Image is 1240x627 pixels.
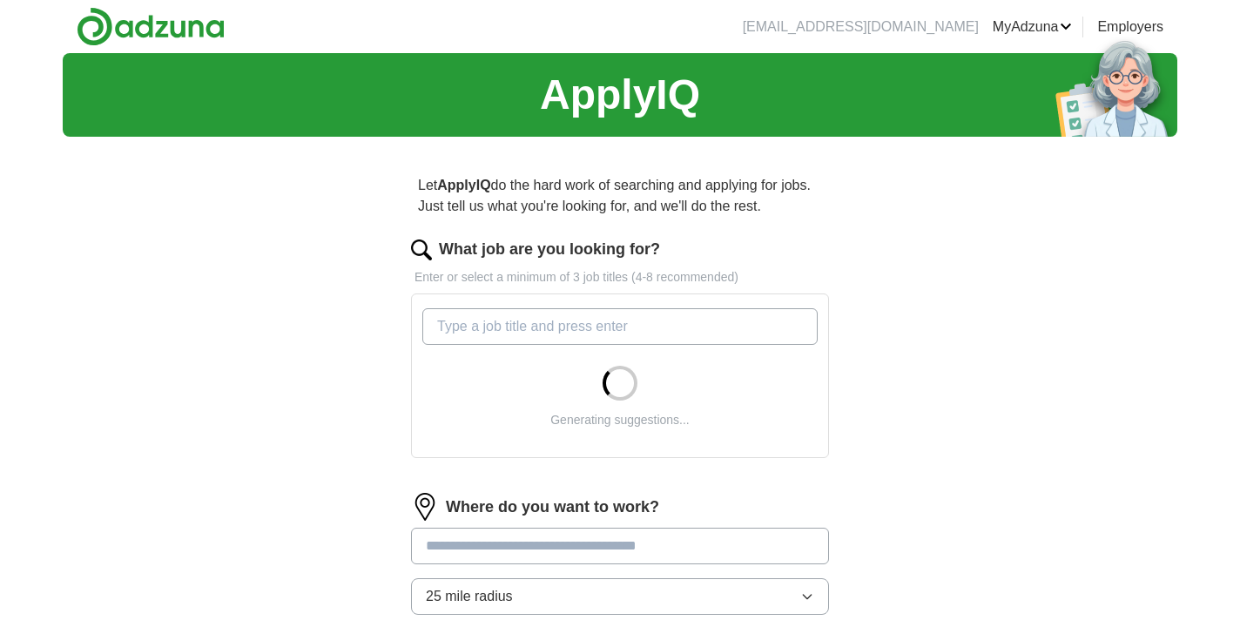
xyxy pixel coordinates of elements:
[1097,17,1163,37] a: Employers
[411,268,829,287] p: Enter or select a minimum of 3 job titles (4-8 recommended)
[993,17,1073,37] a: MyAdzuna
[411,578,829,615] button: 25 mile radius
[411,168,829,224] p: Let do the hard work of searching and applying for jobs. Just tell us what you're looking for, an...
[77,7,225,46] img: Adzuna logo
[550,411,690,429] div: Generating suggestions...
[422,308,818,345] input: Type a job title and press enter
[439,238,660,261] label: What job are you looking for?
[437,178,490,192] strong: ApplyIQ
[426,586,513,607] span: 25 mile radius
[743,17,979,37] li: [EMAIL_ADDRESS][DOMAIN_NAME]
[411,493,439,521] img: location.png
[540,64,700,126] h1: ApplyIQ
[446,496,659,519] label: Where do you want to work?
[411,239,432,260] img: search.png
